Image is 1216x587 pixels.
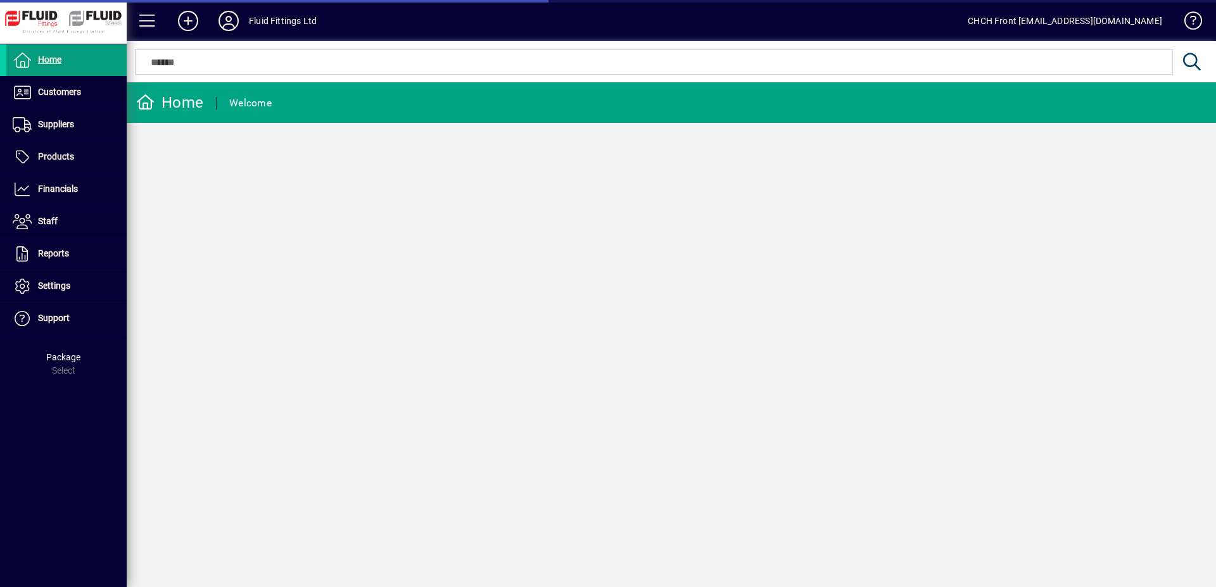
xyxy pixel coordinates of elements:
a: Customers [6,77,127,108]
span: Staff [38,216,58,226]
div: CHCH Front [EMAIL_ADDRESS][DOMAIN_NAME] [968,11,1162,31]
span: Products [38,151,74,161]
a: Staff [6,206,127,237]
a: Reports [6,238,127,270]
a: Support [6,303,127,334]
span: Reports [38,248,69,258]
div: Home [136,92,203,113]
button: Profile [208,9,249,32]
div: Fluid Fittings Ltd [249,11,317,31]
span: Home [38,54,61,65]
a: Knowledge Base [1175,3,1200,44]
span: Package [46,352,80,362]
a: Suppliers [6,109,127,141]
a: Products [6,141,127,173]
span: Financials [38,184,78,194]
span: Customers [38,87,81,97]
a: Financials [6,174,127,205]
span: Suppliers [38,119,74,129]
span: Support [38,313,70,323]
button: Add [168,9,208,32]
a: Settings [6,270,127,302]
div: Welcome [229,93,272,113]
span: Settings [38,281,70,291]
